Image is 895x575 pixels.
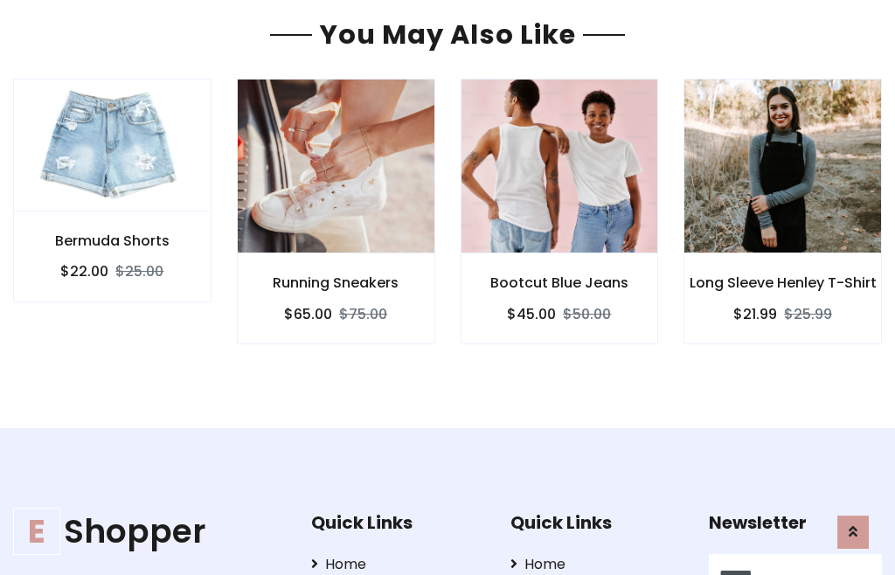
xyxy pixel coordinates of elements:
[13,512,284,551] a: EShopper
[13,79,212,301] a: Bermuda Shorts $22.00$25.00
[510,554,683,575] a: Home
[311,554,484,575] a: Home
[461,79,659,343] a: Bootcut Blue Jeans $45.00$50.00
[461,274,658,291] h6: Bootcut Blue Jeans
[339,304,387,324] del: $75.00
[312,16,583,53] span: You May Also Like
[14,232,211,249] h6: Bermuda Shorts
[510,512,683,533] h5: Quick Links
[13,508,60,555] span: E
[115,261,163,281] del: $25.00
[237,79,435,343] a: Running Sneakers $65.00$75.00
[733,306,777,322] h6: $21.99
[311,512,484,533] h5: Quick Links
[284,306,332,322] h6: $65.00
[238,274,434,291] h6: Running Sneakers
[684,274,881,291] h6: Long Sleeve Henley T-Shirt
[60,263,108,280] h6: $22.00
[563,304,611,324] del: $50.00
[709,512,882,533] h5: Newsletter
[683,79,882,343] a: Long Sleeve Henley T-Shirt $21.99$25.99
[507,306,556,322] h6: $45.00
[784,304,832,324] del: $25.99
[13,512,284,551] h1: Shopper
